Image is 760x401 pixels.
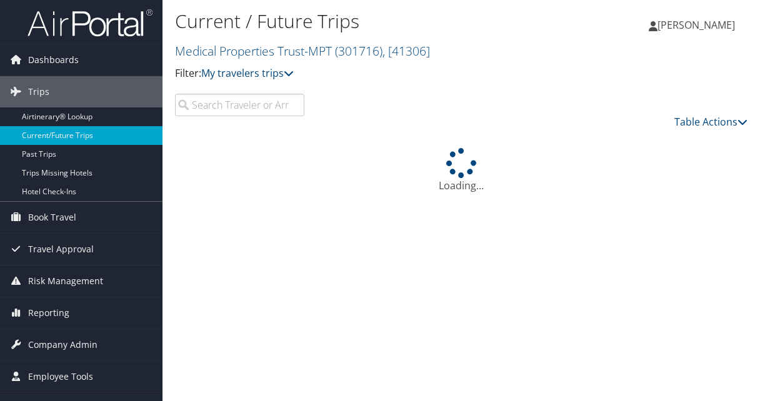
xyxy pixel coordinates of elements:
span: Travel Approval [28,234,94,265]
span: Trips [28,76,49,107]
span: Dashboards [28,44,79,76]
span: [PERSON_NAME] [657,18,735,32]
div: Loading... [175,148,747,193]
h1: Current / Future Trips [175,8,557,34]
span: Reporting [28,297,69,329]
span: Risk Management [28,265,103,297]
input: Search Traveler or Arrival City [175,94,304,116]
a: Table Actions [674,115,747,129]
a: Medical Properties Trust-MPT [175,42,430,59]
span: Book Travel [28,202,76,233]
span: Company Admin [28,329,97,360]
a: My travelers trips [201,66,294,80]
span: Employee Tools [28,361,93,392]
span: , [ 41306 ] [382,42,430,59]
img: airportal-logo.png [27,8,152,37]
a: [PERSON_NAME] [649,6,747,44]
span: ( 301716 ) [335,42,382,59]
p: Filter: [175,66,557,82]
